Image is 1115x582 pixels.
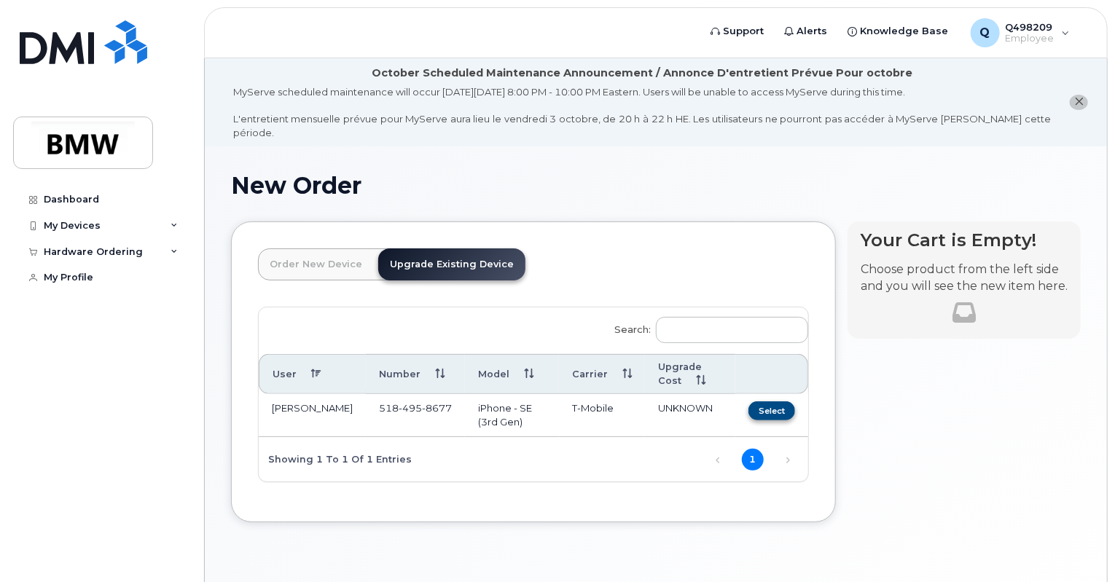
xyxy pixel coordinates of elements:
[422,402,452,414] span: 8677
[259,447,412,471] div: Showing 1 to 1 of 1 entries
[233,85,1051,139] div: MyServe scheduled maintenance will occur [DATE][DATE] 8:00 PM - 10:00 PM Eastern. Users will be u...
[748,401,795,420] button: Select
[559,354,645,395] th: Carrier: activate to sort column ascending
[656,317,808,343] input: Search:
[231,173,1081,198] h1: New Order
[465,354,559,395] th: Model: activate to sort column ascending
[606,307,808,348] label: Search:
[259,354,366,395] th: User: activate to sort column descending
[1070,95,1088,110] button: close notification
[366,354,465,395] th: Number: activate to sort column ascending
[372,66,912,81] div: October Scheduled Maintenance Announcement / Annonce D'entretient Prévue Pour octobre
[559,394,645,436] td: T-Mobile
[399,402,422,414] span: 495
[259,394,366,436] td: [PERSON_NAME]
[258,248,374,280] a: Order New Device
[379,402,452,414] span: 518
[378,248,525,280] a: Upgrade Existing Device
[707,449,729,471] a: Previous
[861,230,1068,250] h4: Your Cart is Empty!
[861,261,1068,295] p: Choose product from the left side and you will see the new item here.
[465,394,559,436] td: iPhone - SE (3rd Gen)
[742,449,764,471] a: 1
[658,402,713,414] span: UNKNOWN
[1052,519,1104,571] iframe: Messenger Launcher
[777,449,799,471] a: Next
[645,354,735,395] th: Upgrade Cost: activate to sort column ascending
